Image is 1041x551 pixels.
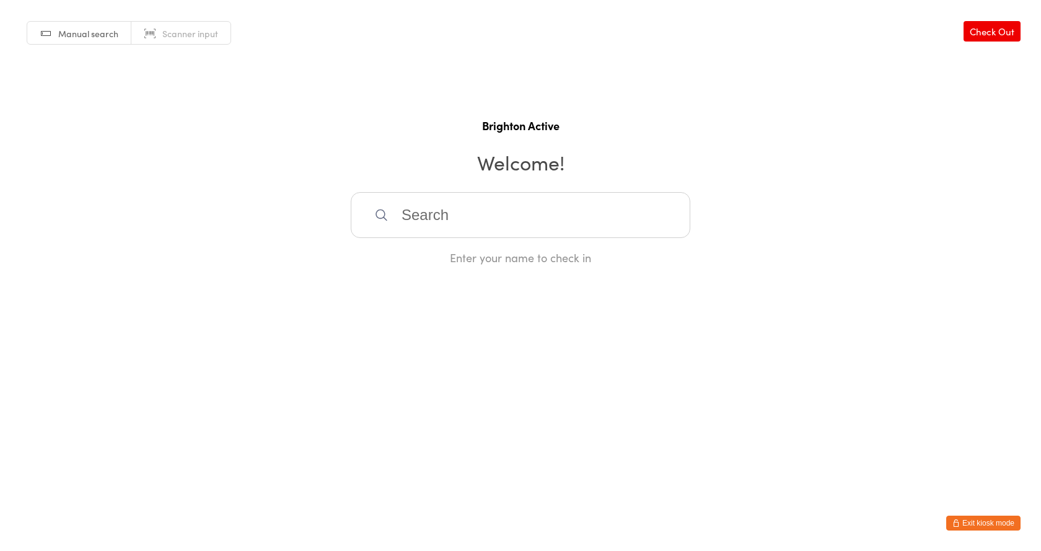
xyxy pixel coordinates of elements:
span: Manual search [58,27,118,40]
div: Enter your name to check in [351,250,690,265]
a: Check Out [964,21,1021,42]
span: Scanner input [162,27,218,40]
h1: Brighton Active [12,118,1029,133]
input: Search [351,192,690,238]
h2: Welcome! [12,148,1029,176]
button: Exit kiosk mode [946,516,1021,531]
